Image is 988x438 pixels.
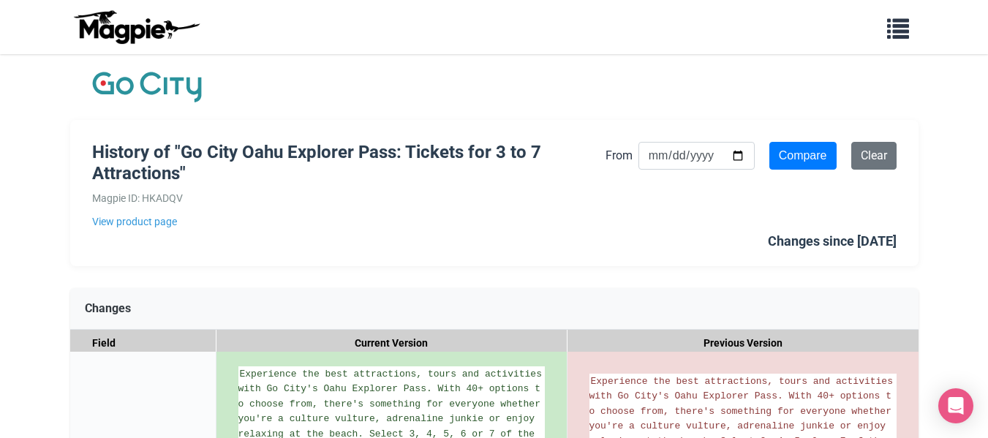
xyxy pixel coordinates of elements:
div: Previous Version [567,330,919,357]
img: Company Logo [92,69,202,105]
a: View product page [92,214,606,230]
div: Open Intercom Messenger [938,388,973,423]
h1: History of "Go City Oahu Explorer Pass: Tickets for 3 to 7 Attractions" [92,142,606,184]
a: Clear [851,142,897,170]
div: Magpie ID: HKADQV [92,190,606,206]
label: From [606,146,633,165]
input: Compare [769,142,837,170]
div: Changes [70,288,919,330]
div: Current Version [216,330,567,357]
div: Changes since [DATE] [768,231,897,252]
div: Field [70,330,216,357]
img: logo-ab69f6fb50320c5b225c76a69d11143b.png [70,10,202,45]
